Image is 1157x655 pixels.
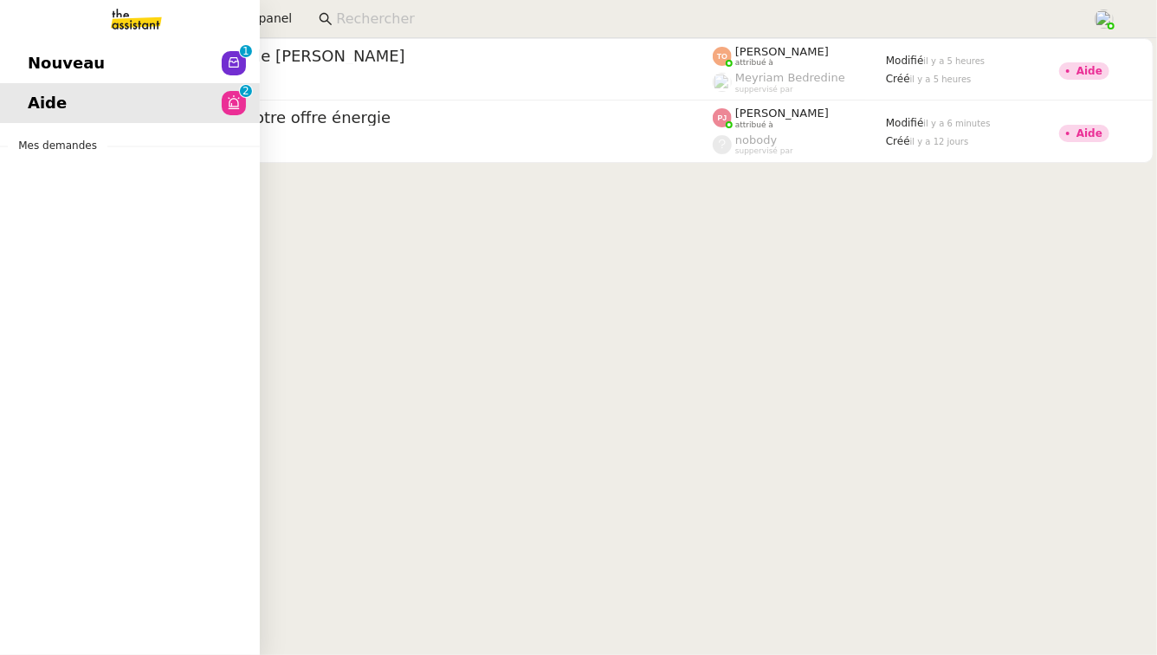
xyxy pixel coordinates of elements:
span: Noter les demandes de [PERSON_NAME] [89,49,713,64]
img: users%2FaellJyylmXSg4jqeVbanehhyYJm1%2Favatar%2Fprofile-pic%20(4).png [713,73,732,92]
span: Meyriam Bedredine [735,71,845,84]
img: svg [713,108,732,127]
span: suppervisé par [735,146,793,156]
span: Aide [28,90,67,116]
app-user-label: attribué à [713,107,886,129]
span: [PERSON_NAME] [735,107,829,120]
span: attribué à [735,120,773,130]
app-user-label: suppervisé par [713,133,886,156]
img: users%2FPPrFYTsEAUgQy5cK5MCpqKbOX8K2%2Favatar%2FCapture%20d%E2%80%99e%CC%81cran%202023-06-05%20a%... [1095,10,1114,29]
app-user-label: suppervisé par [713,71,886,94]
input: Rechercher [336,8,1075,31]
div: Aide [1076,66,1102,76]
span: Modifié [886,117,924,129]
p: 1 [242,45,249,61]
app-user-detailed-label: client [89,133,713,155]
div: Aide [1076,128,1102,139]
span: il y a 6 minutes [924,119,991,128]
nz-badge-sup: 2 [240,85,252,97]
app-user-detailed-label: client [89,70,713,93]
span: nobody [735,133,777,146]
p: 2 [242,85,249,101]
span: Créé [886,135,910,147]
span: Modifié [886,55,924,67]
span: Renouvellement de votre offre énergie [89,110,713,126]
span: attribué à [735,58,773,68]
span: Créé [886,73,910,85]
app-user-label: attribué à [713,45,886,68]
span: il y a 12 jours [910,137,969,146]
img: svg [713,47,732,66]
span: Mes demandes [8,137,107,154]
span: Nouveau [28,50,105,76]
span: il y a 5 heures [910,75,972,84]
span: il y a 5 heures [924,56,986,66]
span: suppervisé par [735,85,793,94]
nz-badge-sup: 1 [240,45,252,57]
span: [PERSON_NAME] [735,45,829,58]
